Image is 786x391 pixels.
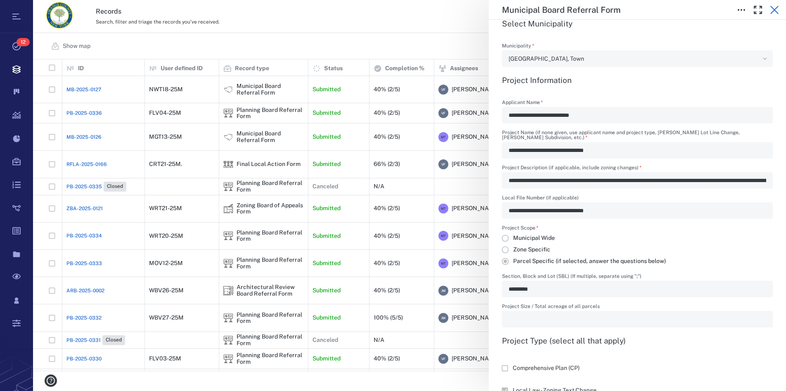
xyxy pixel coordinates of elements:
[502,5,620,15] h5: Municipal Board Referral Form
[502,75,773,85] h3: Project Information
[502,311,773,327] div: Project Size / Total acreage of all parcels
[502,304,773,311] label: Project Size / Total acreage of all parcels
[513,364,580,372] span: Comprehensive Plan (CP)
[513,257,666,265] span: Parcel Specific (if selected, answer the questions below)
[502,142,773,159] div: Project Name (if none given, use applicant name and project type, e.g. Smith Lot Line Change, Jon...
[513,234,555,242] span: Municipal Wide
[502,281,773,297] div: Section, Block and Lot (SBL) (If multiple, separate using ";")
[766,2,783,18] button: Close
[502,225,672,232] label: Project Scope
[502,336,773,346] h3: Project Type (select all that apply)
[19,6,36,13] span: Help
[750,2,766,18] button: Toggle Fullscreen
[502,172,773,189] div: Project Description (if applicable, include zoning changes)
[7,7,263,14] body: Rich Text Area. Press ALT-0 for help.
[502,43,773,50] label: Municipality
[733,2,750,18] button: Toggle to Edit Boxes
[502,19,773,28] h3: Select Municipality
[502,165,773,172] label: Project Description (if applicable, include zoning changes)
[509,54,760,64] div: [GEOGRAPHIC_DATA], Town
[502,130,773,142] label: Project Name (if none given, use applicant name and project type, [PERSON_NAME] Lot Line Change, ...
[502,50,773,67] div: Municipality
[502,100,773,107] label: Applicant Name
[513,246,550,254] span: Zone Specific
[17,38,30,46] span: 12
[502,274,773,281] label: Section, Block and Lot (SBL) (If multiple, separate using ";")
[502,195,773,202] label: Local File Number (if applicable)
[502,202,773,219] div: Local File Number (if applicable)
[502,107,773,123] div: Applicant Name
